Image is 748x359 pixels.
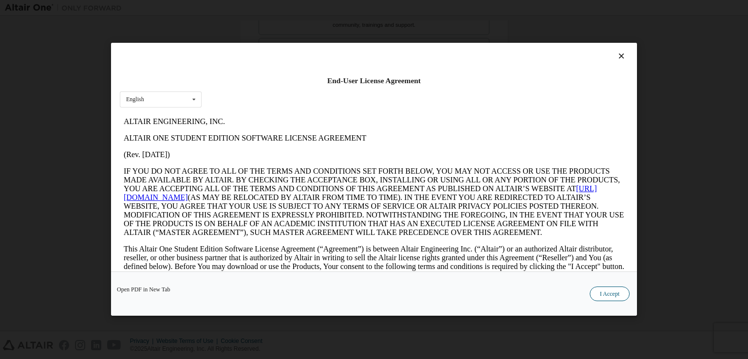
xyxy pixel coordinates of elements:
[126,97,144,103] div: English
[117,287,170,293] a: Open PDF in New Tab
[4,4,505,13] p: ALTAIR ENGINEERING, INC.
[4,37,505,46] p: (Rev. [DATE])
[590,287,630,302] button: I Accept
[4,71,477,88] a: [URL][DOMAIN_NAME]
[4,131,505,166] p: This Altair One Student Edition Software License Agreement (“Agreement”) is between Altair Engine...
[4,20,505,29] p: ALTAIR ONE STUDENT EDITION SOFTWARE LICENSE AGREEMENT
[4,54,505,124] p: IF YOU DO NOT AGREE TO ALL OF THE TERMS AND CONDITIONS SET FORTH BELOW, YOU MAY NOT ACCESS OR USE...
[120,76,628,86] div: End-User License Agreement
